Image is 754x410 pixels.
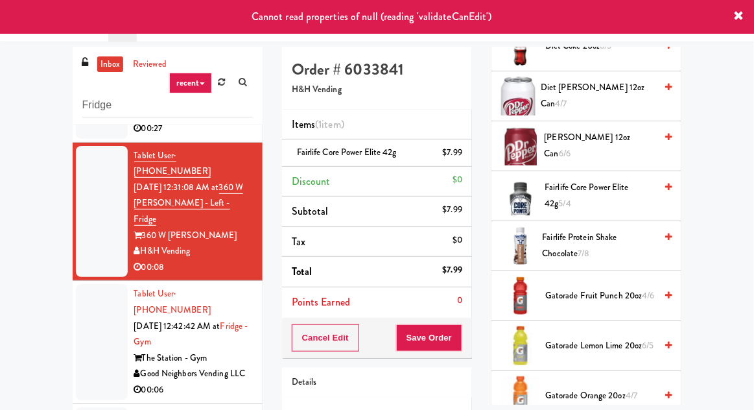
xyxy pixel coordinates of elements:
a: reviewed [130,56,170,73]
span: Items [292,117,344,132]
div: [PERSON_NAME] 12oz can6/6 [539,130,672,162]
button: Save Order [396,324,462,352]
a: Tablet User· [PHONE_NUMBER] [134,287,211,316]
span: Tax [292,234,305,249]
span: Total [292,264,312,279]
li: Tablet User· [PHONE_NUMBER][DATE] 12:42:42 AM atFridge - GymThe Station - GymGood Neighbors Vendi... [73,281,263,404]
span: Subtotal [292,204,329,219]
div: $7.99 [443,262,463,278]
a: inbox [97,56,124,73]
div: 00:08 [134,259,253,276]
span: Gatorade Lemon Lime 20oz [545,338,655,354]
a: Tablet User· [PHONE_NUMBER] [134,149,211,178]
div: Good Neighbors Vending LLC [134,366,253,382]
li: Tablet User· [PHONE_NUMBER][DATE] 12:31:08 AM at360 W [PERSON_NAME] - Left - Fridge360 W [PERSON_... [73,143,263,282]
span: Fairlife Core Power Elite 42g [297,146,397,158]
div: Details [292,374,462,391]
a: recent [169,73,212,93]
span: Gatorade Fruit Punch 20oz [545,288,655,304]
span: Diet Coke 20oz [545,38,655,54]
div: Gatorade Lemon Lime 20oz6/5 [540,338,672,354]
h5: H&H Vending [292,85,462,95]
div: 00:06 [134,382,253,398]
a: 360 W [PERSON_NAME] - Left - Fridge [134,181,244,226]
span: 4/6 [642,289,655,302]
div: Diet Coke 20oz6/5 [540,38,672,54]
span: [PERSON_NAME] 12oz can [545,130,656,162]
button: Cancel Edit [292,324,359,352]
span: Discount [292,174,331,189]
span: 6/5 [642,339,654,352]
h4: Order # 6033841 [292,61,462,78]
input: Search vision orders [82,93,253,117]
div: Fairlife Core Power Elite 42g5/4 [539,180,672,211]
span: Points Earned [292,295,350,309]
span: Diet [PERSON_NAME] 12oz can [541,80,655,112]
div: $0 [453,232,462,248]
span: 4/7 [556,97,567,110]
span: Fairlife Protein Shake Chocolate [543,230,656,261]
div: The Station - Gym [134,350,253,367]
span: 7/8 [578,247,590,259]
span: (1 ) [315,117,344,132]
span: Cannot read properties of null (reading 'validateCanEdit') [252,9,492,24]
span: 6/5 [600,40,612,52]
div: 00:27 [134,121,253,137]
div: Fairlife Protein Shake Chocolate7/8 [537,230,672,261]
div: $0 [453,172,462,188]
span: Fairlife Core Power Elite 42g [545,180,655,211]
div: H&H Vending [134,243,253,259]
div: $7.99 [443,145,463,161]
ng-pluralize: item [322,117,341,132]
span: [DATE] 12:42:42 AM at [134,320,220,332]
div: $7.99 [443,202,463,218]
span: Gatorade Orange 20oz [545,388,655,404]
span: 5/4 [559,197,571,210]
span: [DATE] 12:31:08 AM at [134,181,219,193]
div: 0 [457,293,462,309]
div: Diet [PERSON_NAME] 12oz can4/7 [536,80,672,112]
span: 4/7 [626,389,637,402]
div: Gatorade Fruit Punch 20oz4/6 [540,288,672,304]
div: Gatorade Orange 20oz4/7 [540,388,672,404]
div: 360 W [PERSON_NAME] [134,228,253,244]
span: 6/6 [559,147,571,160]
